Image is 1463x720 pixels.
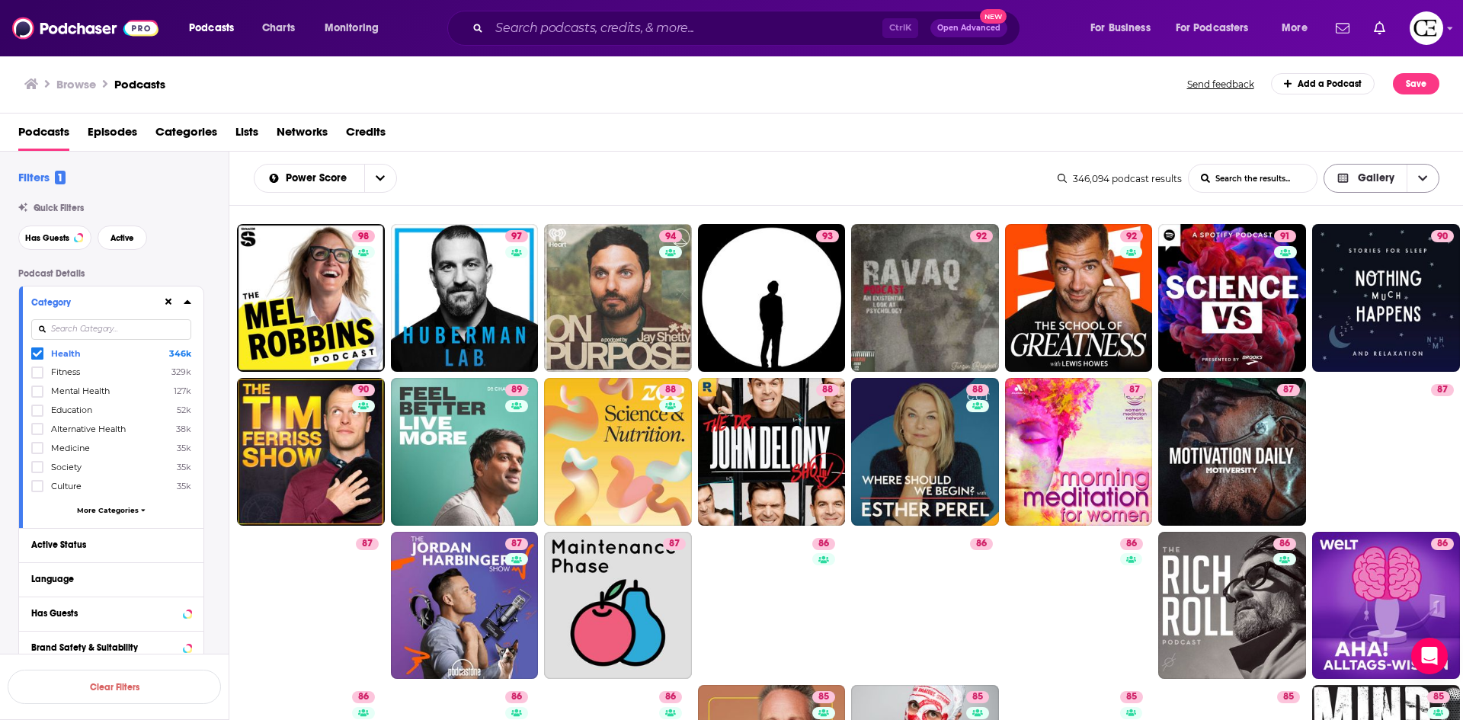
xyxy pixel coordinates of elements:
[356,538,379,550] a: 87
[364,165,396,192] button: open menu
[822,229,833,245] span: 93
[816,384,839,396] a: 88
[346,120,386,151] a: Credits
[18,170,66,184] h2: Filters
[51,481,82,491] span: Culture
[1158,224,1306,372] a: 91
[8,670,221,704] button: Clear Filters
[1123,384,1146,396] a: 87
[976,229,987,245] span: 92
[1271,73,1375,94] a: Add a Podcast
[31,603,191,622] button: Has Guests
[972,382,983,398] span: 88
[31,569,191,588] button: Language
[544,378,692,526] a: 88
[1120,691,1143,703] a: 85
[51,405,92,415] span: Education
[1427,691,1450,703] a: 85
[851,532,999,680] a: 86
[77,506,139,514] span: More Categories
[31,506,191,514] button: More Categories
[358,690,369,705] span: 86
[252,16,304,40] a: Charts
[1410,11,1443,45] button: Show profile menu
[489,16,882,40] input: Search podcasts, credits, & more...
[352,691,375,703] a: 86
[237,378,385,526] a: 90
[31,638,191,657] button: Brand Safety & Suitability
[51,443,90,453] span: Medicine
[31,535,191,554] button: Active Status
[1005,378,1153,526] a: 87
[31,642,178,653] div: Brand Safety & Suitability
[1437,536,1448,552] span: 86
[1324,164,1440,193] h2: Choose View
[12,14,158,43] img: Podchaser - Follow, Share and Rate Podcasts
[18,268,204,279] p: Podcast Details
[88,120,137,151] a: Episodes
[1277,691,1300,703] a: 85
[812,538,835,550] a: 86
[1410,11,1443,45] span: Logged in as cozyearthaudio
[544,532,692,680] a: 87
[511,536,522,552] span: 87
[1280,229,1290,245] span: 91
[51,462,82,472] span: Society
[1058,173,1182,184] div: 346,094 podcast results
[391,532,539,680] a: 87
[966,384,989,396] a: 88
[818,690,829,705] span: 85
[698,378,846,526] a: 88
[362,536,373,552] span: 87
[812,691,835,703] a: 85
[31,574,181,584] div: Language
[31,319,191,340] input: Search Category...
[169,348,191,359] span: 346k
[254,164,397,193] h2: Choose List sort
[851,378,999,526] a: 88
[31,297,152,308] div: Category
[114,77,165,91] h1: Podcasts
[1176,18,1249,39] span: For Podcasters
[177,405,191,415] span: 52k
[1410,11,1443,45] img: User Profile
[1283,690,1294,705] span: 85
[930,19,1007,37] button: Open AdvancedNew
[1312,532,1460,680] a: 86
[970,538,993,550] a: 86
[822,382,833,398] span: 88
[882,18,918,38] span: Ctrl K
[665,382,676,398] span: 88
[1393,73,1439,94] button: Save
[358,229,369,245] span: 98
[1437,382,1448,398] span: 87
[544,224,692,372] a: 94
[816,230,839,242] a: 93
[665,690,676,705] span: 86
[262,18,295,39] span: Charts
[511,382,522,398] span: 89
[1271,16,1327,40] button: open menu
[698,224,846,372] a: 93
[1080,16,1170,40] button: open menu
[972,690,983,705] span: 85
[659,691,682,703] a: 86
[314,16,399,40] button: open menu
[1129,382,1140,398] span: 87
[155,120,217,151] span: Categories
[980,9,1007,24] span: New
[358,382,369,398] span: 90
[505,384,528,396] a: 89
[1005,532,1153,680] a: 86
[659,230,682,242] a: 94
[277,120,328,151] a: Networks
[25,234,69,242] span: Has Guests
[1312,224,1460,372] a: 90
[698,532,846,680] a: 86
[1005,224,1153,372] a: 92
[1126,229,1137,245] span: 92
[352,230,375,242] a: 98
[31,539,181,550] div: Active Status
